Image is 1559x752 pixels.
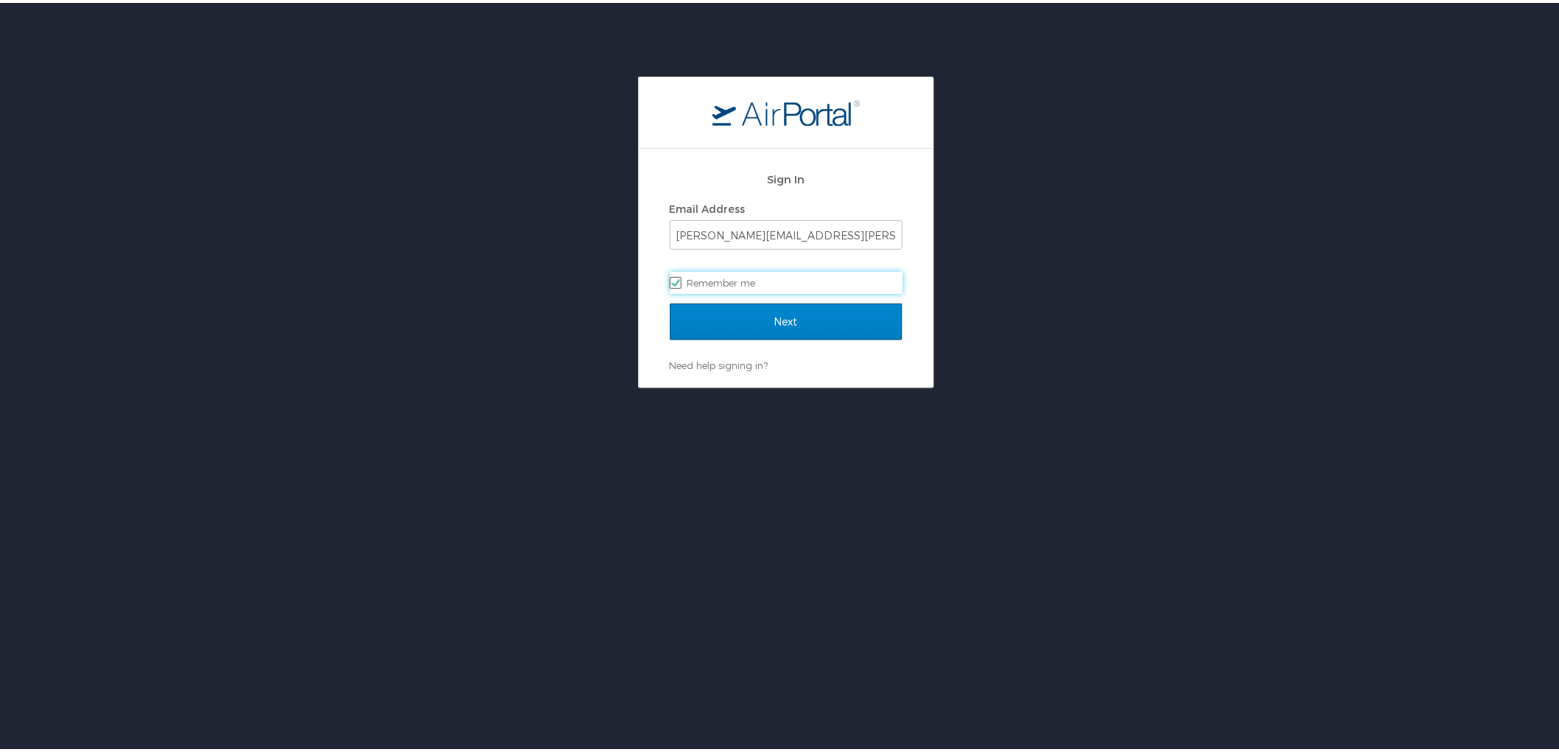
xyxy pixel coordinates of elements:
[670,301,903,337] input: Next
[670,269,903,291] label: Remember me
[670,200,746,212] label: Email Address
[670,356,768,368] a: Need help signing in?
[712,96,860,123] img: logo
[670,168,903,185] h2: Sign In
